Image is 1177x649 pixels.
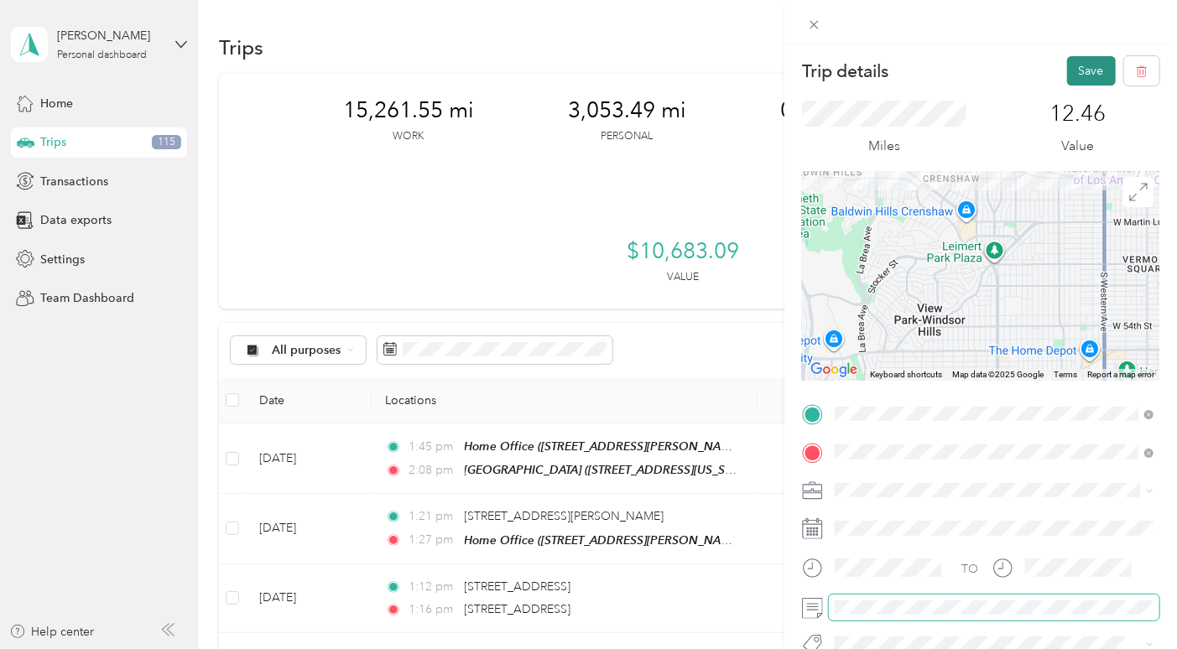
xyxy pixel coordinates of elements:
[806,359,862,381] a: Open this area in Google Maps (opens a new window)
[961,560,978,578] div: TO
[1083,555,1177,649] iframe: Everlance-gr Chat Button Frame
[806,359,862,381] img: Google
[1067,56,1116,86] button: Save
[1049,101,1106,127] p: 12.46
[952,370,1044,379] span: Map data ©2025 Google
[868,136,900,157] p: Miles
[1061,136,1094,157] p: Value
[1054,370,1077,379] a: Terms (opens in new tab)
[870,369,942,381] button: Keyboard shortcuts
[802,60,888,83] p: Trip details
[1087,370,1154,379] a: Report a map error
